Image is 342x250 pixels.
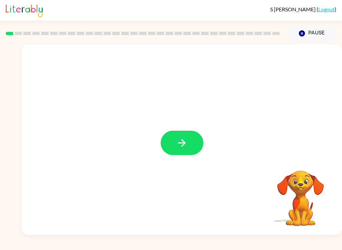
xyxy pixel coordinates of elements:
[267,160,334,227] video: Your browser must support playing .mp4 files to use Literably. Please try using another browser.
[270,6,317,12] span: S [PERSON_NAME]
[318,6,335,12] a: Logout
[270,6,336,12] div: ( )
[288,26,336,41] button: Pause
[6,3,43,17] img: Literably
